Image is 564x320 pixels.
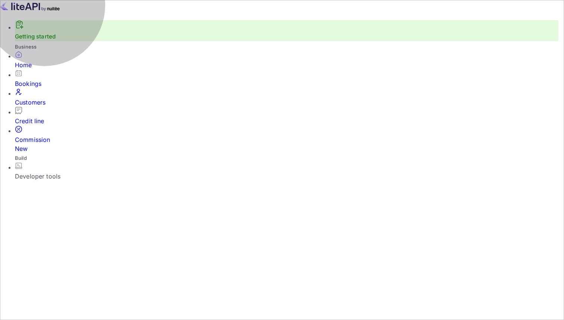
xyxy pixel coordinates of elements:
span: Build [15,155,27,161]
span: Business [15,44,37,50]
div: Bookings [15,79,558,88]
div: Credit line [15,116,558,125]
a: Getting started [15,33,56,40]
div: Home [15,60,558,69]
div: Commission [15,135,558,153]
div: New [15,144,558,153]
div: Developer tools [15,172,558,181]
div: Customers [15,98,558,107]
